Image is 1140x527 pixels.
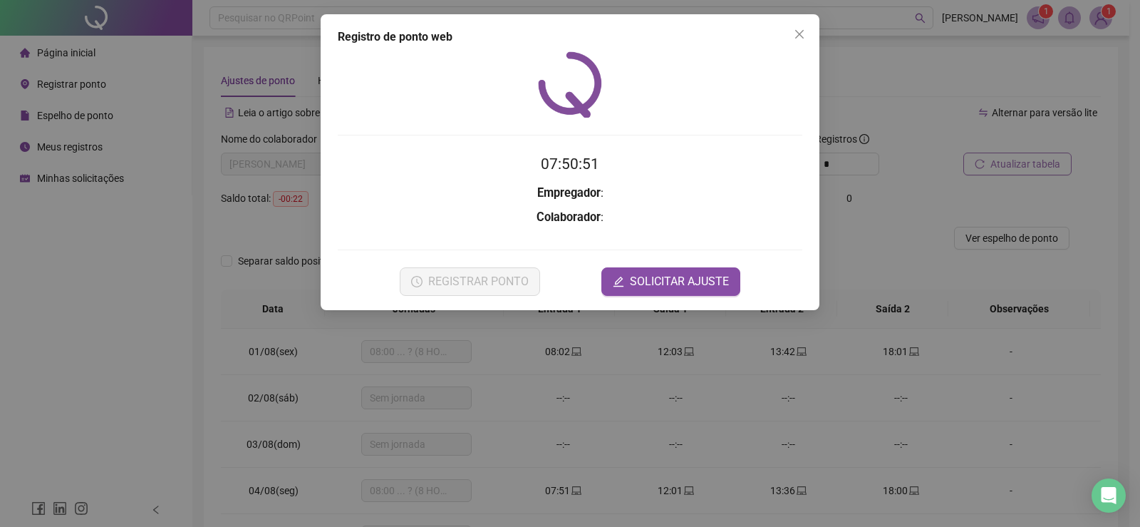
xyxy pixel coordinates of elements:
strong: Empregador [537,186,601,200]
time: 07:50:51 [541,155,599,173]
span: SOLICITAR AJUSTE [630,273,729,290]
span: close [794,29,805,40]
button: Close [788,23,811,46]
span: edit [613,276,624,287]
h3: : [338,184,802,203]
h3: : [338,208,802,227]
button: editSOLICITAR AJUSTE [601,267,740,296]
img: QRPoint [538,51,602,118]
div: Registro de ponto web [338,29,802,46]
div: Open Intercom Messenger [1092,479,1126,513]
button: REGISTRAR PONTO [400,267,540,296]
strong: Colaborador [537,210,601,224]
